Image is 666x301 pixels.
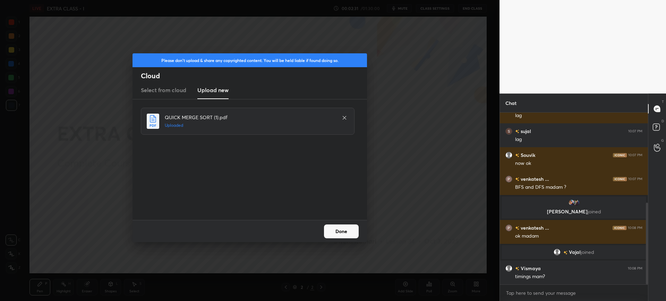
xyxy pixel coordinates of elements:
div: lag [515,136,642,143]
img: no-rating-badge.077c3623.svg [515,226,519,230]
img: 2f240824740a443786d204d27a6914cc.jpg [573,199,580,206]
h4: QUICK MERGE SORT (1).pdf [165,114,335,121]
img: default.png [505,152,512,159]
div: 10:07 PM [628,177,642,181]
h6: Souvik [519,151,535,159]
h6: venkatesh ... [519,175,549,183]
div: ok madam [515,233,642,240]
span: joined [581,249,594,255]
p: D [661,118,664,124]
p: [PERSON_NAME] [506,209,642,214]
p: Chat [500,94,522,112]
img: no-rating-badge.077c3623.svg [515,267,519,271]
img: iconic-dark.1390631f.png [613,226,626,230]
img: AGNmyxbl1h2DUIdLxEnnv_sAT06yYN7VFU2k3meRoE4v=s96-c [505,128,512,135]
img: default.png [505,265,512,272]
img: iconic-dark.1390631f.png [613,153,627,157]
div: 10:08 PM [628,266,642,271]
div: BFS and DFS madam ? [515,184,642,191]
p: G [661,138,664,143]
img: default.png [554,249,561,256]
div: Please don't upload & share any copyrighted content. You will be held liable if found doing so. [133,53,367,67]
h6: Vismaya [519,265,541,272]
img: no-rating-badge.077c3623.svg [515,153,519,157]
h5: Uploaded [165,122,335,129]
h2: Cloud [141,71,367,80]
img: 3 [568,199,575,206]
h6: venkatesh ... [519,224,549,231]
div: 10:07 PM [628,129,642,133]
div: grid [500,113,648,284]
button: Done [324,224,359,238]
img: a42024d8df2546d6bd9f1d68dca47cd3.72696163_3 [505,224,512,231]
div: lag [515,112,642,119]
h3: Upload new [197,86,229,94]
img: no-rating-badge.077c3623.svg [563,251,567,255]
h6: sujal [519,127,531,135]
img: iconic-dark.1390631f.png [613,177,627,181]
div: timings mam? [515,273,642,280]
div: 10:08 PM [628,226,642,230]
img: a42024d8df2546d6bd9f1d68dca47cd3.72696163_3 [505,176,512,183]
div: now ok [515,160,642,167]
img: no-rating-badge.077c3623.svg [515,130,519,133]
p: T [662,99,664,104]
span: joined [588,208,601,215]
div: 10:07 PM [628,153,642,157]
span: Vajal [569,249,581,255]
img: no-rating-badge.077c3623.svg [515,177,519,181]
